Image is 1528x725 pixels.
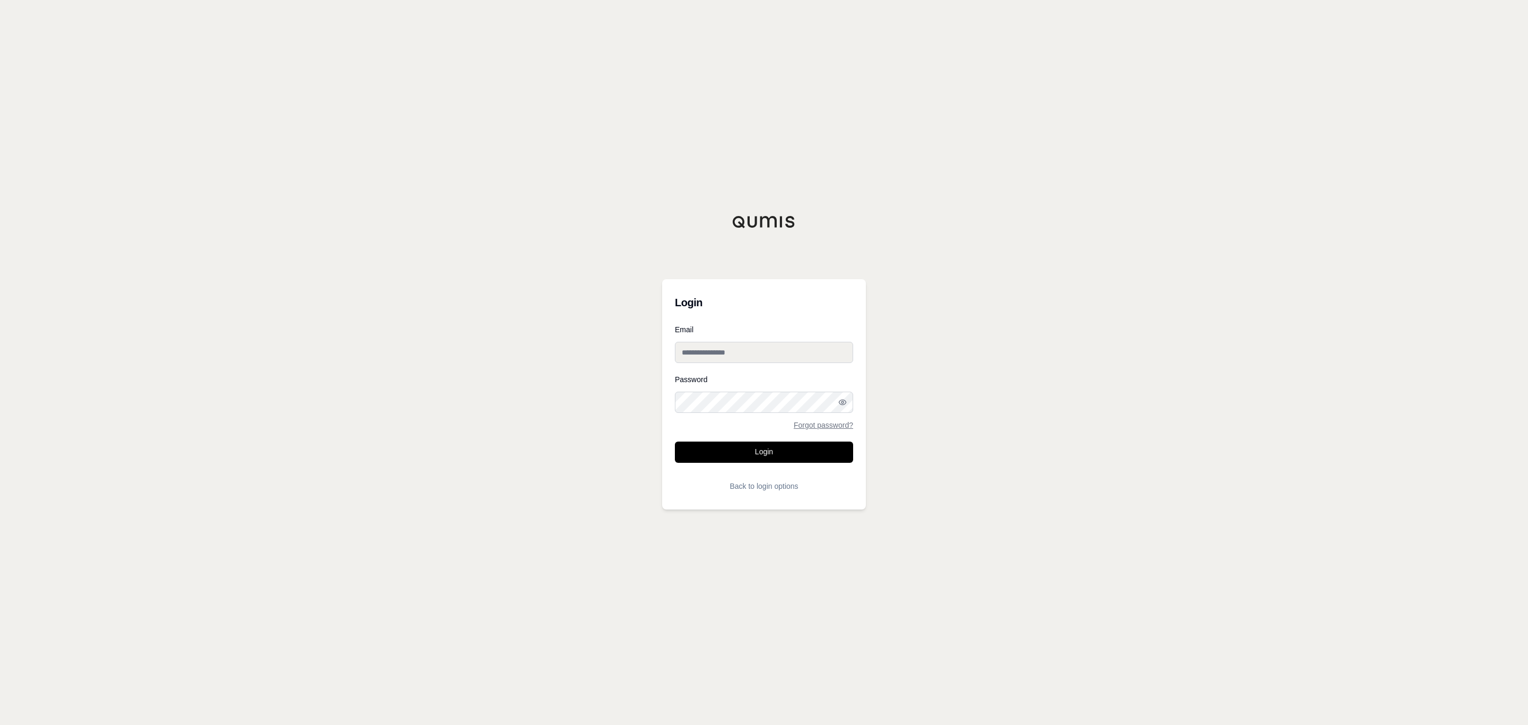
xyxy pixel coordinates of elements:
a: Forgot password? [794,421,853,429]
label: Password [675,376,853,383]
label: Email [675,326,853,333]
button: Back to login options [675,476,853,497]
img: Qumis [732,215,796,228]
button: Login [675,442,853,463]
h3: Login [675,292,853,313]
